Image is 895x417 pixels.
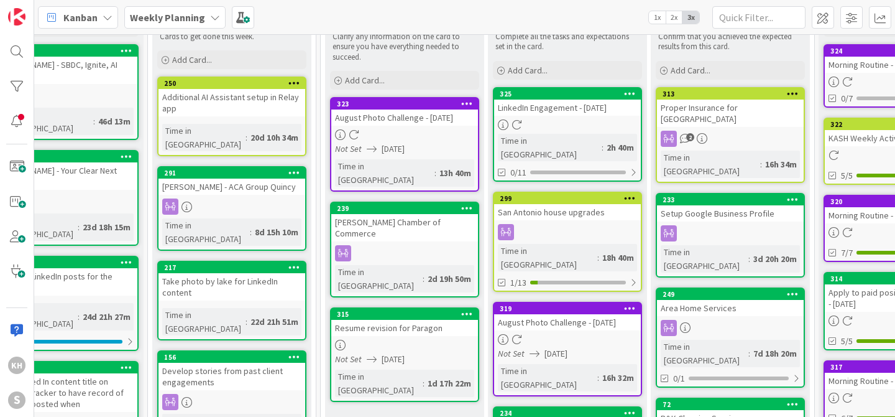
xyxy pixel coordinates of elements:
[246,131,247,144] span: :
[494,88,641,100] div: 325
[160,32,304,42] p: Cards to get done this week.
[498,348,525,359] i: Not Set
[78,220,80,234] span: :
[498,244,597,271] div: Time in [GEOGRAPHIC_DATA]
[158,89,305,116] div: Additional AI Assistant setup in Relay app
[93,115,95,128] span: :
[164,353,305,362] div: 156
[157,77,306,156] a: 250Additional AI Assistant setup in Relay appTime in [GEOGRAPHIC_DATA]:20d 10h 34m
[841,169,853,182] span: 5/5
[157,166,306,251] a: 291[PERSON_NAME] - ACA Group QuincyTime in [GEOGRAPHIC_DATA]:8d 15h 10m
[331,110,478,126] div: August Photo Challenge - [DATE]
[333,32,477,62] p: Clarify any information on the card to ensure you have everything needed to succeed.
[666,11,682,24] span: 2x
[330,97,479,192] a: 323August Photo Challenge - [DATE]Not Set[DATE]Time in [GEOGRAPHIC_DATA]:13h 40m
[494,193,641,204] div: 299
[78,310,80,324] span: :
[661,340,748,367] div: Time in [GEOGRAPHIC_DATA]
[657,194,804,222] div: 233Setup Google Business Profile
[661,245,748,273] div: Time in [GEOGRAPHIC_DATA]
[657,289,804,300] div: 249
[494,314,641,330] div: August Photo Challenge - [DATE]
[597,371,599,385] span: :
[164,263,305,272] div: 217
[673,372,685,385] span: 0/1
[494,303,641,314] div: 319
[330,307,479,402] a: 315Resume revision for ParagonNot Set[DATE]Time in [GEOGRAPHIC_DATA]:1d 17h 22m
[500,304,641,313] div: 319
[331,98,478,126] div: 323August Photo Challenge - [DATE]
[493,87,642,182] a: 325LinkedIn Engagement - [DATE]Time in [GEOGRAPHIC_DATA]:2h 40m0/11
[164,79,305,88] div: 250
[658,32,802,52] p: Confirm that you achieved the expected results from this card.
[335,159,434,187] div: Time in [GEOGRAPHIC_DATA]
[712,6,805,29] input: Quick Filter...
[494,100,641,116] div: LinkedIn Engagement - [DATE]
[382,353,405,366] span: [DATE]
[657,100,804,127] div: Proper Insurance for [GEOGRAPHIC_DATA]
[331,309,478,320] div: 315
[750,252,800,266] div: 3d 20h 20m
[663,400,804,409] div: 72
[331,203,478,241] div: 239[PERSON_NAME] Chamber of Commerce
[337,204,478,213] div: 239
[602,141,604,154] span: :
[331,214,478,241] div: [PERSON_NAME] Chamber of Commerce
[657,205,804,222] div: Setup Google Business Profile
[510,276,526,289] span: 1/13
[544,347,567,360] span: [DATE]
[657,194,804,205] div: 233
[172,54,212,65] span: Add Card...
[158,273,305,301] div: Take photo by lake for LinkedIn content
[434,166,436,180] span: :
[335,370,423,397] div: Time in [GEOGRAPHIC_DATA]
[345,75,385,86] span: Add Card...
[663,90,804,98] div: 313
[162,218,250,246] div: Time in [GEOGRAPHIC_DATA]
[331,309,478,336] div: 315Resume revision for Paragon
[158,179,305,195] div: [PERSON_NAME] - ACA Group Quincy
[663,290,804,299] div: 249
[157,261,306,340] a: 217Take photo by lake for LinkedIn contentTime in [GEOGRAPHIC_DATA]:22d 21h 51m
[162,124,246,151] div: Time in [GEOGRAPHIC_DATA]
[8,391,25,409] div: S
[158,352,305,390] div: 156Develop stories from past client engagements
[158,167,305,179] div: 291
[657,289,804,316] div: 249Area Home Services
[130,11,205,24] b: Weekly Planning
[247,131,301,144] div: 20d 10h 34m
[252,225,301,239] div: 8d 15h 10m
[250,225,252,239] span: :
[63,10,98,25] span: Kanban
[335,143,362,154] i: Not Set
[493,302,642,396] a: 319August Photo Challenge - [DATE]Not Set[DATE]Time in [GEOGRAPHIC_DATA]:16h 32m
[841,92,853,105] span: 0/7
[331,203,478,214] div: 239
[425,377,474,390] div: 1d 17h 22m
[382,143,405,156] span: [DATE]
[494,303,641,330] div: 319August Photo Challenge - [DATE]
[158,78,305,89] div: 250
[508,65,548,76] span: Add Card...
[495,32,640,52] p: Complete all the tasks and expectations set in the card.
[841,246,853,260] span: 7/7
[246,315,247,329] span: :
[661,151,760,178] div: Time in [GEOGRAPHIC_DATA]
[750,347,800,360] div: 7d 18h 20m
[331,98,478,110] div: 323
[762,157,800,171] div: 16h 34m
[493,192,642,292] a: 299San Antonio house upgradesTime in [GEOGRAPHIC_DATA]:18h 40m1/13
[162,308,246,335] div: Time in [GEOGRAPHIC_DATA]
[656,87,805,183] a: 313Proper Insurance for [GEOGRAPHIC_DATA]Time in [GEOGRAPHIC_DATA]:16h 34m
[330,202,479,298] a: 239[PERSON_NAME] Chamber of CommerceTime in [GEOGRAPHIC_DATA]:2d 19h 50m
[158,352,305,363] div: 156
[649,11,666,24] span: 1x
[8,8,25,26] img: Visit kanbanzone.com
[597,251,599,265] span: :
[425,272,474,286] div: 2d 19h 50m
[498,134,602,161] div: Time in [GEOGRAPHIC_DATA]
[748,347,750,360] span: :
[663,195,804,204] div: 233
[510,166,526,179] span: 0/11
[158,262,305,273] div: 217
